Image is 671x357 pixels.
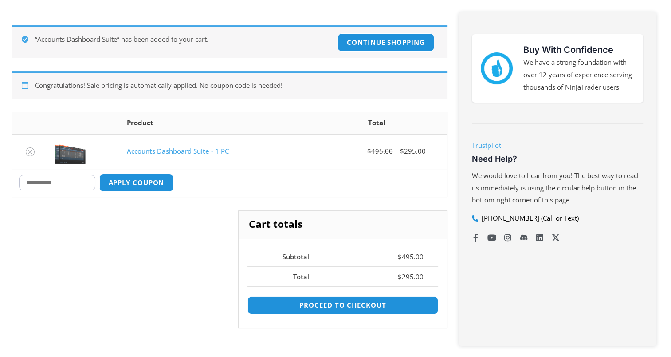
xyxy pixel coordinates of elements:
span: $ [367,147,371,155]
bdi: 295.00 [400,147,426,155]
div: “Accounts Dashboard Suite” has been added to your cart. [12,25,447,58]
span: $ [398,272,402,281]
a: Continue shopping [337,33,434,52]
bdi: 495.00 [367,147,393,155]
th: Total [247,266,324,286]
span: We would love to hear from you! The best way to reach us immediately is using the circular help b... [472,171,641,205]
span: $ [398,252,402,261]
h3: Need Help? [472,154,643,164]
a: Trustpilot [472,141,501,150]
bdi: 495.00 [398,252,424,261]
th: Product [120,112,306,134]
p: We have a strong foundation with over 12 years of experience serving thousands of NinjaTrader users. [523,56,634,94]
bdi: 295.00 [398,272,424,281]
a: Proceed to checkout [247,296,438,314]
img: Screenshot 2024-08-26 155710eeeee | Affordable Indicators – NinjaTrader [55,139,86,164]
h3: Buy With Confidence [523,43,634,56]
img: mark thumbs good 43913 | Affordable Indicators – NinjaTrader [481,52,513,84]
a: Accounts Dashboard Suite - 1 PC [126,147,228,155]
h2: Cart totals [239,211,447,238]
div: Congratulations! Sale pricing is automatically applied. No coupon code is needed! [12,71,447,99]
th: Total [307,112,447,134]
span: [PHONE_NUMBER] (Call or Text) [479,212,579,225]
button: Apply coupon [99,174,174,192]
a: Remove Accounts Dashboard Suite - 1 PC from cart [26,147,35,156]
th: Subtotal [247,247,324,267]
span: $ [400,147,404,155]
